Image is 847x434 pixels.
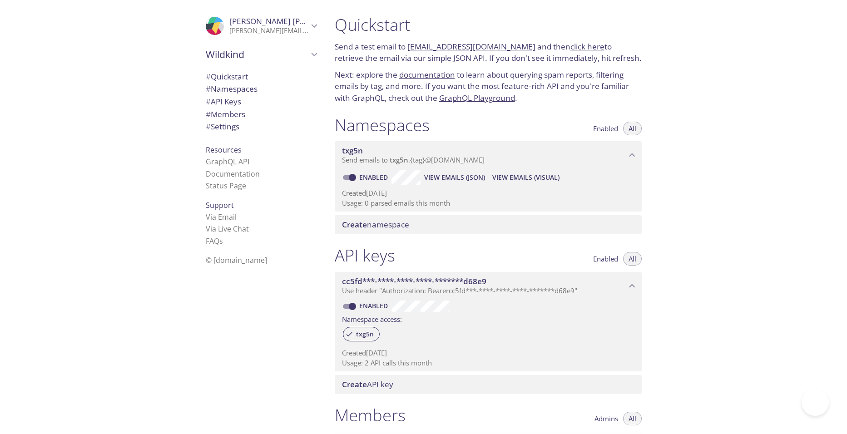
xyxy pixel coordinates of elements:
button: Enabled [588,252,624,266]
div: Create API Key [335,375,642,394]
button: All [623,252,642,266]
span: namespace [342,219,409,230]
a: Enabled [358,173,391,182]
span: # [206,71,211,82]
span: © [DOMAIN_NAME] [206,255,267,265]
button: All [623,412,642,425]
span: txg5n [351,330,379,338]
span: txg5n [390,155,408,164]
div: txg5n namespace [335,141,642,169]
div: Team Settings [198,120,324,133]
p: Send a test email to and then to retrieve the email via our simple JSON API. If you don't see it ... [335,41,642,64]
span: [PERSON_NAME] [PERSON_NAME] [229,16,354,26]
a: Status Page [206,181,246,191]
div: Create namespace [335,215,642,234]
a: [EMAIL_ADDRESS][DOMAIN_NAME] [407,41,535,52]
button: All [623,122,642,135]
a: FAQ [206,236,223,246]
h1: Namespaces [335,115,430,135]
h1: Quickstart [335,15,642,35]
button: View Emails (Visual) [489,170,563,185]
span: Wildkind [206,48,308,61]
a: GraphQL Playground [439,93,515,103]
span: Quickstart [206,71,248,82]
button: Admins [589,412,624,425]
div: txg5n [343,327,380,341]
span: View Emails (Visual) [492,172,560,183]
span: Settings [206,121,239,132]
p: [PERSON_NAME][EMAIL_ADDRESS][PERSON_NAME][DOMAIN_NAME] [229,26,308,35]
h1: Members [335,405,406,425]
a: Enabled [358,301,391,310]
p: Created [DATE] [342,348,634,358]
div: Nathan John [198,11,324,41]
a: Documentation [206,169,260,179]
div: Wildkind [198,43,324,66]
a: documentation [399,69,455,80]
span: txg5n [342,145,363,156]
span: # [206,84,211,94]
span: Create [342,379,367,390]
div: Members [198,108,324,121]
p: Usage: 0 parsed emails this month [342,198,634,208]
button: View Emails (JSON) [421,170,489,185]
span: # [206,109,211,119]
p: Usage: 2 API calls this month [342,358,634,368]
div: Namespaces [198,83,324,95]
iframe: Help Scout Beacon - Open [802,389,829,416]
a: Via Email [206,212,237,222]
p: Created [DATE] [342,188,634,198]
span: Resources [206,145,242,155]
span: s [219,236,223,246]
span: API Keys [206,96,241,107]
span: Namespaces [206,84,258,94]
a: Via Live Chat [206,224,249,234]
p: Next: explore the to learn about querying spam reports, filtering emails by tag, and more. If you... [335,69,642,104]
span: View Emails (JSON) [424,172,485,183]
button: Enabled [588,122,624,135]
div: Quickstart [198,70,324,83]
span: API key [342,379,393,390]
span: # [206,96,211,107]
h1: API keys [335,245,395,266]
span: # [206,121,211,132]
span: Create [342,219,367,230]
span: Support [206,200,234,210]
span: Members [206,109,245,119]
div: API Keys [198,95,324,108]
span: Send emails to . {tag} @[DOMAIN_NAME] [342,155,485,164]
a: click here [570,41,604,52]
a: GraphQL API [206,157,249,167]
label: Namespace access: [342,312,402,325]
